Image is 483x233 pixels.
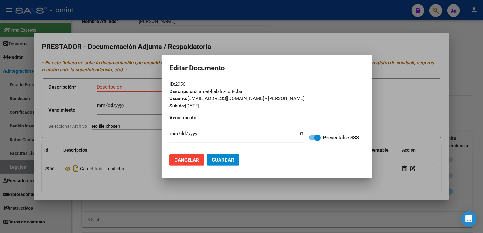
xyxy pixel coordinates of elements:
h2: Editar Documento [169,62,365,74]
strong: Descripción: [169,89,196,94]
button: Cancelar [169,154,204,166]
div: carnet-habilit-cuit-cbu [169,88,365,95]
button: Guardar [207,154,239,166]
div: Open Intercom Messenger [461,211,477,227]
span: Cancelar [175,157,199,163]
p: Vencimiento [169,114,228,121]
strong: Subido: [169,103,185,109]
div: [EMAIL_ADDRESS][DOMAIN_NAME] - [PERSON_NAME] [169,95,365,102]
strong: Presentable SSS [323,135,359,141]
div: 2956 [169,81,365,88]
span: Guardar [212,157,234,163]
div: [DATE] [169,102,365,110]
strong: ID: [169,81,175,87]
strong: Usuario: [169,96,187,101]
